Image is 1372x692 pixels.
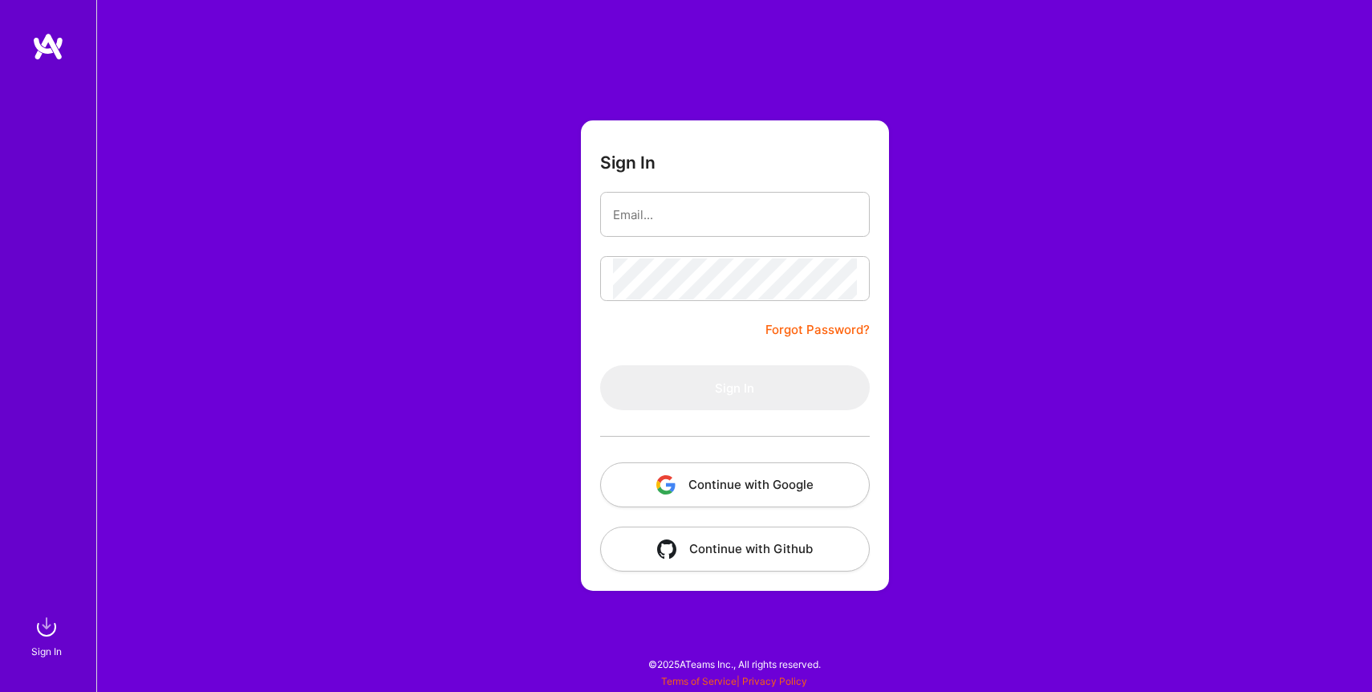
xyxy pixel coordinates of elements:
[96,644,1372,684] div: © 2025 ATeams Inc., All rights reserved.
[656,475,676,495] img: icon
[600,153,656,173] h3: Sign In
[657,539,676,559] img: icon
[600,365,870,410] button: Sign In
[661,675,807,687] span: |
[661,675,737,687] a: Terms of Service
[613,194,857,235] input: Email...
[600,462,870,507] button: Continue with Google
[30,611,63,643] img: sign in
[31,643,62,660] div: Sign In
[34,611,63,660] a: sign inSign In
[765,320,870,340] a: Forgot Password?
[742,675,807,687] a: Privacy Policy
[32,32,64,61] img: logo
[600,527,870,572] button: Continue with Github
